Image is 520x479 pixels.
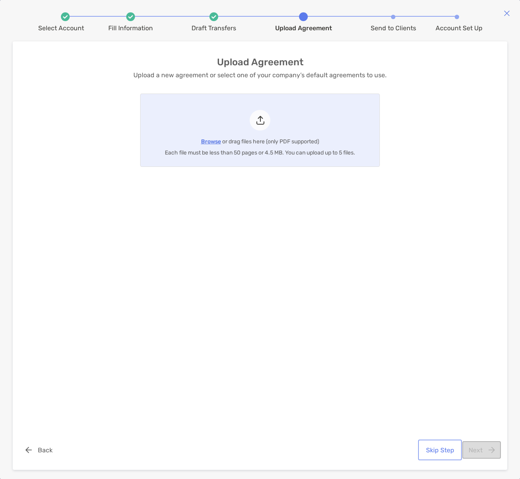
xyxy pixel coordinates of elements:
[211,15,216,19] img: white check
[504,10,510,16] img: close modal
[192,24,236,32] div: Draft Transfers
[201,138,221,145] span: Browse
[133,70,387,80] p: Upload a new agreement or select one of your company’s default agreements to use.
[420,441,460,459] button: Skip Step
[19,441,59,459] button: Back
[128,15,133,19] img: white check
[371,24,416,32] div: Send to Clients
[165,149,355,156] span: Each file must be less than 50 pages or 4.5 MB. You can upload up to 5 files.
[63,15,68,19] img: white check
[25,447,32,453] img: button icon
[222,138,319,145] span: or drag files here (only PDF supported)
[275,24,332,32] div: Upload Agreement
[217,57,303,67] h3: Upload Agreement
[38,24,84,32] div: Select Account
[436,24,483,32] div: Account Set Up
[108,24,153,32] div: Fill Information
